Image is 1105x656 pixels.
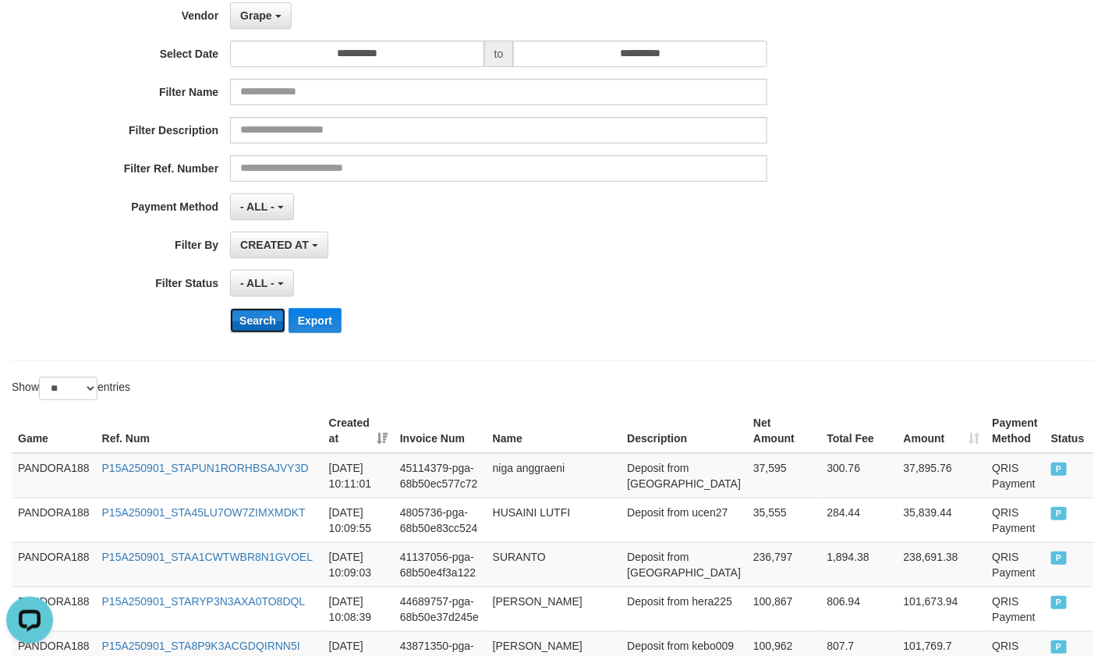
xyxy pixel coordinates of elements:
[986,587,1045,631] td: QRIS Payment
[230,270,293,296] button: - ALL -
[898,542,986,587] td: 238,691.38
[986,409,1045,453] th: Payment Method
[240,239,309,251] span: CREATED AT
[487,409,622,453] th: Name
[986,498,1045,542] td: QRIS Payment
[621,409,747,453] th: Description
[747,542,820,587] td: 236,797
[323,409,394,453] th: Created at: activate to sort column ascending
[821,498,898,542] td: 284.44
[821,409,898,453] th: Total Fee
[12,542,96,587] td: PANDORA188
[12,498,96,542] td: PANDORA188
[1051,551,1067,565] span: PAID
[289,308,342,333] button: Export
[487,587,622,631] td: [PERSON_NAME]
[487,542,622,587] td: SURANTO
[394,587,487,631] td: 44689757-pga-68b50e37d245e
[747,453,820,498] td: 37,595
[323,498,394,542] td: [DATE] 10:09:55
[898,498,986,542] td: 35,839.44
[96,409,323,453] th: Ref. Num
[394,409,487,453] th: Invoice Num
[240,9,271,22] span: Grape
[230,232,328,258] button: CREATED AT
[986,453,1045,498] td: QRIS Payment
[821,453,898,498] td: 300.76
[230,2,291,29] button: Grape
[240,200,274,213] span: - ALL -
[821,587,898,631] td: 806.94
[394,498,487,542] td: 4805736-pga-68b50e83cc524
[12,409,96,453] th: Game
[102,506,306,519] a: P15A250901_STA45LU7OW7ZIMXMDKT
[6,6,53,53] button: Open LiveChat chat widget
[487,498,622,542] td: HUSAINI LUTFI
[821,542,898,587] td: 1,894.38
[12,377,130,400] label: Show entries
[230,308,285,333] button: Search
[230,193,293,220] button: - ALL -
[898,409,986,453] th: Amount: activate to sort column ascending
[39,377,97,400] select: Showentries
[394,453,487,498] td: 45114379-pga-68b50ec577c72
[621,542,747,587] td: Deposit from [GEOGRAPHIC_DATA]
[394,542,487,587] td: 41137056-pga-68b50e4f3a122
[102,640,300,652] a: P15A250901_STA8P9K3ACGDQIRNN5I
[12,587,96,631] td: PANDORA188
[102,551,313,563] a: P15A250901_STAA1CWTWBR8N1GVOEL
[986,542,1045,587] td: QRIS Payment
[487,453,622,498] td: niga anggraeni
[898,453,986,498] td: 37,895.76
[323,587,394,631] td: [DATE] 10:08:39
[621,498,747,542] td: Deposit from ucen27
[102,462,309,474] a: P15A250901_STAPUN1RORHBSAJVY3D
[1051,463,1067,476] span: PAID
[102,595,306,608] a: P15A250901_STARYP3N3AXA0TO8DQL
[747,498,820,542] td: 35,555
[747,409,820,453] th: Net Amount
[484,41,514,67] span: to
[1051,640,1067,654] span: PAID
[1045,409,1093,453] th: Status
[1051,507,1067,520] span: PAID
[323,453,394,498] td: [DATE] 10:11:01
[240,277,274,289] span: - ALL -
[621,453,747,498] td: Deposit from [GEOGRAPHIC_DATA]
[1051,596,1067,609] span: PAID
[621,587,747,631] td: Deposit from hera225
[12,453,96,498] td: PANDORA188
[323,542,394,587] td: [DATE] 10:09:03
[898,587,986,631] td: 101,673.94
[747,587,820,631] td: 100,867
